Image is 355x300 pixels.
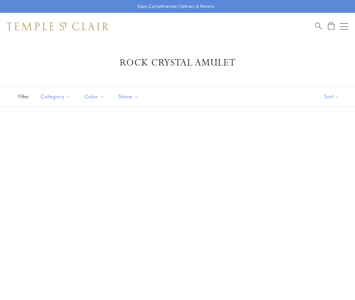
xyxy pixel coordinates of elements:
[315,22,322,30] a: Search
[340,22,348,30] button: Open navigation
[138,3,214,10] p: Enjoy Complimentary Delivery & Returns
[309,86,355,107] button: Show sort by
[37,92,76,101] span: Category
[115,92,144,101] span: Stone
[113,89,144,104] button: Stone
[17,57,338,69] h1: Rock Crystal Amulet
[35,89,76,104] button: Category
[7,22,109,30] img: Temple St. Clair
[81,92,110,101] span: Color
[328,22,334,30] a: Open Shopping Bag
[79,89,110,104] button: Color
